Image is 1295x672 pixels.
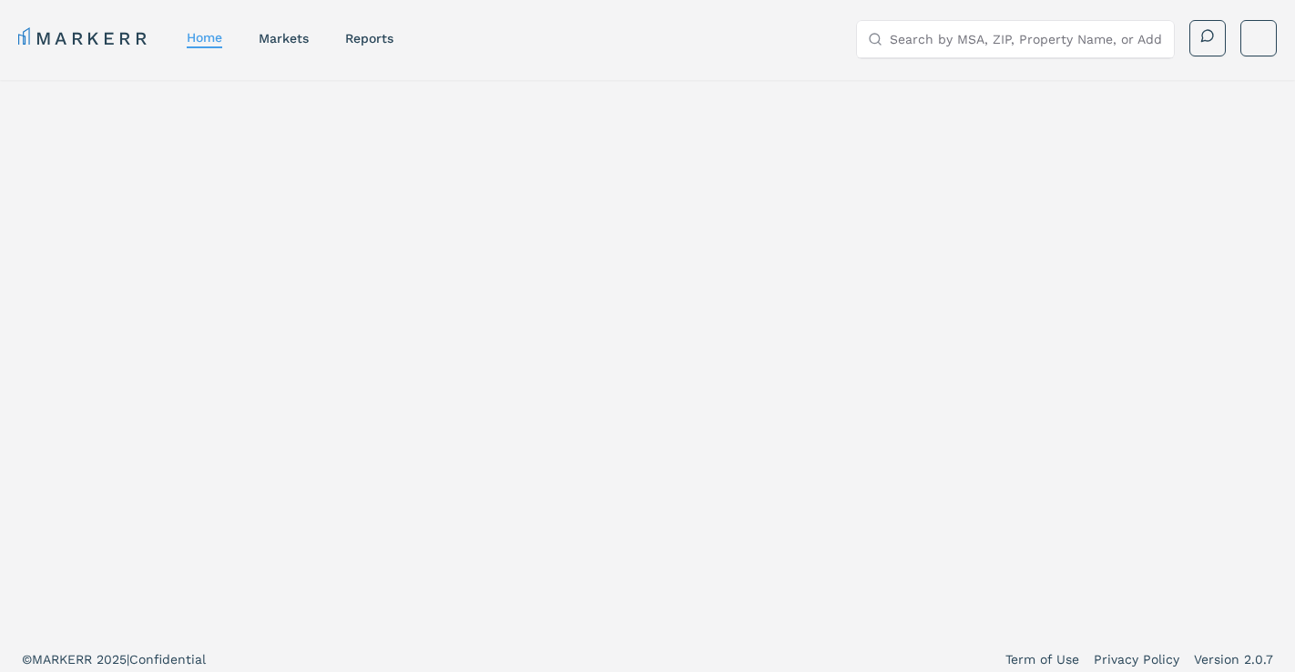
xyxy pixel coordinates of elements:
span: 2025 | [97,652,129,667]
a: home [187,30,222,45]
span: MARKERR [32,652,97,667]
span: Confidential [129,652,206,667]
span: © [22,652,32,667]
a: markets [259,31,309,46]
a: MARKERR [18,25,150,51]
a: Privacy Policy [1094,650,1179,668]
input: Search by MSA, ZIP, Property Name, or Address [890,21,1163,57]
a: Version 2.0.7 [1194,650,1273,668]
a: reports [345,31,393,46]
a: Term of Use [1005,650,1079,668]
